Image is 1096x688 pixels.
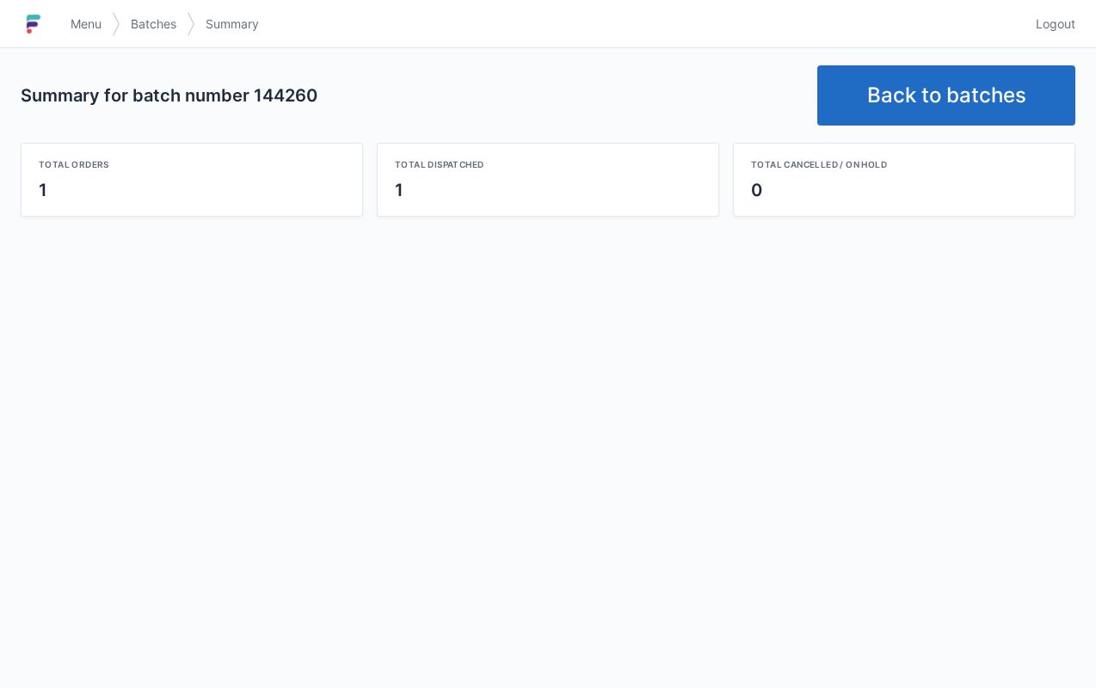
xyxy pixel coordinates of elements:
[21,10,46,38] img: logo-small.jpg
[206,15,259,33] span: Summary
[112,3,120,45] img: svg>
[395,178,701,202] div: 1
[39,157,345,171] div: Total orders
[1025,9,1075,40] a: Logout
[131,15,176,33] span: Batches
[751,157,1057,171] div: Total cancelled / on hold
[39,178,345,202] div: 1
[395,157,701,171] div: Total dispatched
[120,9,187,40] a: Batches
[1036,15,1075,33] span: Logout
[71,15,102,33] span: Menu
[187,3,195,45] img: svg>
[21,83,804,107] h2: Summary for batch number 144260
[60,9,112,40] a: Menu
[751,178,1057,202] div: 0
[817,65,1075,126] a: Back to batches
[195,9,269,40] a: Summary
